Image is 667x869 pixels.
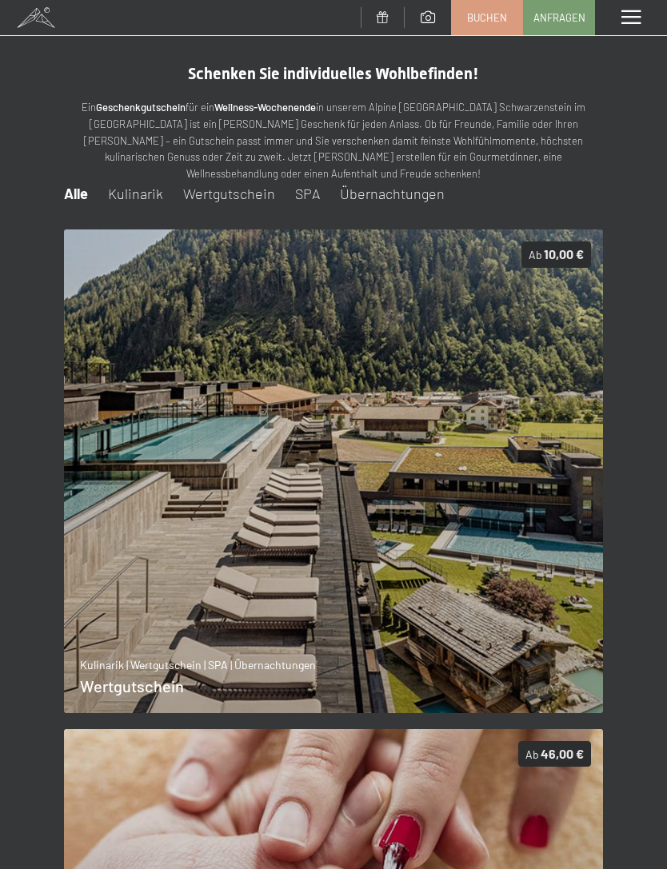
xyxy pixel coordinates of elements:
span: Anfragen [533,10,585,25]
a: Buchen [452,1,522,34]
span: Buchen [467,10,507,25]
a: Anfragen [524,1,594,34]
strong: Wellness-Wochenende [214,101,316,114]
strong: Geschenkgutschein [96,101,186,114]
span: Schenken Sie individuelles Wohlbefinden! [188,64,479,83]
p: Ein für ein in unserem Alpine [GEOGRAPHIC_DATA] Schwarzenstein im [GEOGRAPHIC_DATA] ist ein [PERS... [64,99,603,182]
